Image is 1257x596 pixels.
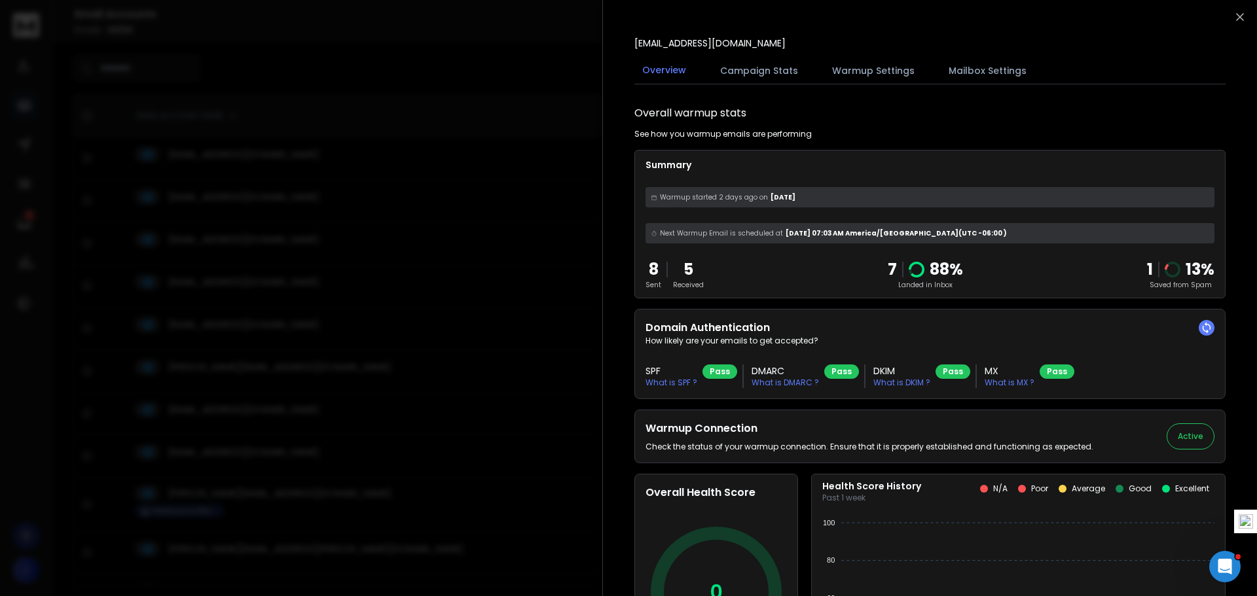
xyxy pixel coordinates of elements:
[1031,483,1048,494] p: Poor
[646,336,1214,346] p: How likely are your emails to get accepted?
[824,364,859,379] div: Pass
[824,56,922,85] button: Warmup Settings
[822,480,921,493] p: Health Score History
[827,556,835,564] tspan: 80
[646,377,697,388] p: What is SPF ?
[673,259,704,280] p: 5
[646,364,697,377] h3: SPF
[985,377,1034,388] p: What is MX ?
[1175,483,1209,494] p: Excellent
[930,259,963,280] p: 88 %
[888,259,897,280] p: 7
[993,483,1008,494] p: N/A
[712,56,806,85] button: Campaign Stats
[702,364,737,379] div: Pass
[646,223,1214,243] div: [DATE] 07:03 AM America/[GEOGRAPHIC_DATA] (UTC -06:00 )
[673,280,704,290] p: Received
[660,192,768,202] span: Warmup started 2 days ago on
[1186,259,1214,280] p: 13 %
[646,259,661,280] p: 8
[873,377,930,388] p: What is DKIM ?
[660,228,783,238] span: Next Warmup Email is scheduled at
[1129,483,1152,494] p: Good
[646,485,787,500] h2: Overall Health Score
[646,280,661,290] p: Sent
[822,493,921,503] p: Past 1 week
[634,56,694,86] button: Overview
[985,364,1034,377] h3: MX
[646,158,1214,171] p: Summary
[634,129,812,139] p: See how you warmup emails are performing
[1147,258,1153,280] strong: 1
[752,377,819,388] p: What is DMARC ?
[888,280,963,290] p: Landed in Inbox
[1209,551,1241,582] iframe: Intercom live chat
[873,364,930,377] h3: DKIM
[646,442,1093,452] p: Check the status of your warmup connection. Ensure that it is properly established and functionin...
[646,320,1214,336] h2: Domain Authentication
[941,56,1034,85] button: Mailbox Settings
[1167,423,1214,449] button: Active
[752,364,819,377] h3: DMARC
[646,187,1214,207] div: [DATE]
[823,519,835,527] tspan: 100
[1072,483,1105,494] p: Average
[1040,364,1074,379] div: Pass
[936,364,970,379] div: Pass
[634,37,786,50] p: [EMAIL_ADDRESS][DOMAIN_NAME]
[1147,280,1214,290] p: Saved from Spam
[646,421,1093,436] h2: Warmup Connection
[634,105,746,121] h1: Overall warmup stats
